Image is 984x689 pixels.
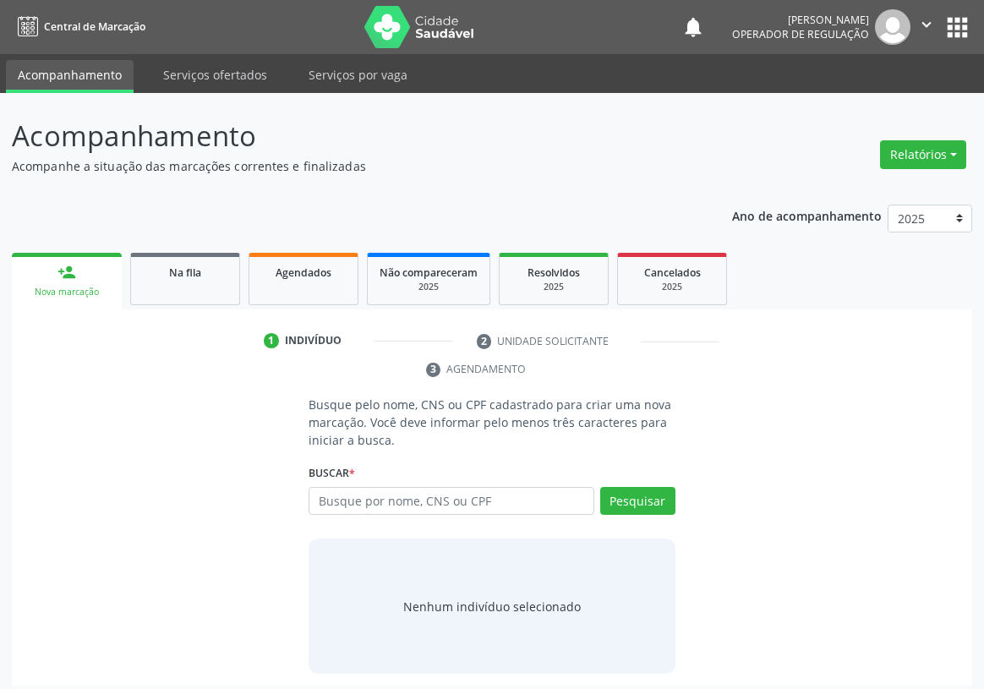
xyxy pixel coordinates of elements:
[169,265,201,280] span: Na fila
[644,265,701,280] span: Cancelados
[309,461,355,487] label: Buscar
[600,487,675,516] button: Pesquisar
[403,598,581,615] div: Nenhum indivíduo selecionado
[24,286,110,298] div: Nova marcação
[44,19,145,34] span: Central de Marcação
[285,333,342,348] div: Indivíduo
[732,13,869,27] div: [PERSON_NAME]
[276,265,331,280] span: Agendados
[681,15,705,39] button: notifications
[151,60,279,90] a: Serviços ofertados
[943,13,972,42] button: apps
[875,9,910,45] img: img
[309,396,675,449] p: Busque pelo nome, CNS ou CPF cadastrado para criar uma nova marcação. Você deve informar pelo men...
[264,333,279,348] div: 1
[297,60,419,90] a: Serviços por vaga
[630,281,714,293] div: 2025
[910,9,943,45] button: 
[57,263,76,282] div: person_add
[380,281,478,293] div: 2025
[380,265,478,280] span: Não compareceram
[732,205,882,226] p: Ano de acompanhamento
[12,157,684,175] p: Acompanhe a situação das marcações correntes e finalizadas
[732,27,869,41] span: Operador de regulação
[6,60,134,93] a: Acompanhamento
[309,487,594,516] input: Busque por nome, CNS ou CPF
[12,115,684,157] p: Acompanhamento
[511,281,596,293] div: 2025
[528,265,580,280] span: Resolvidos
[917,15,936,34] i: 
[880,140,966,169] button: Relatórios
[12,13,145,41] a: Central de Marcação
